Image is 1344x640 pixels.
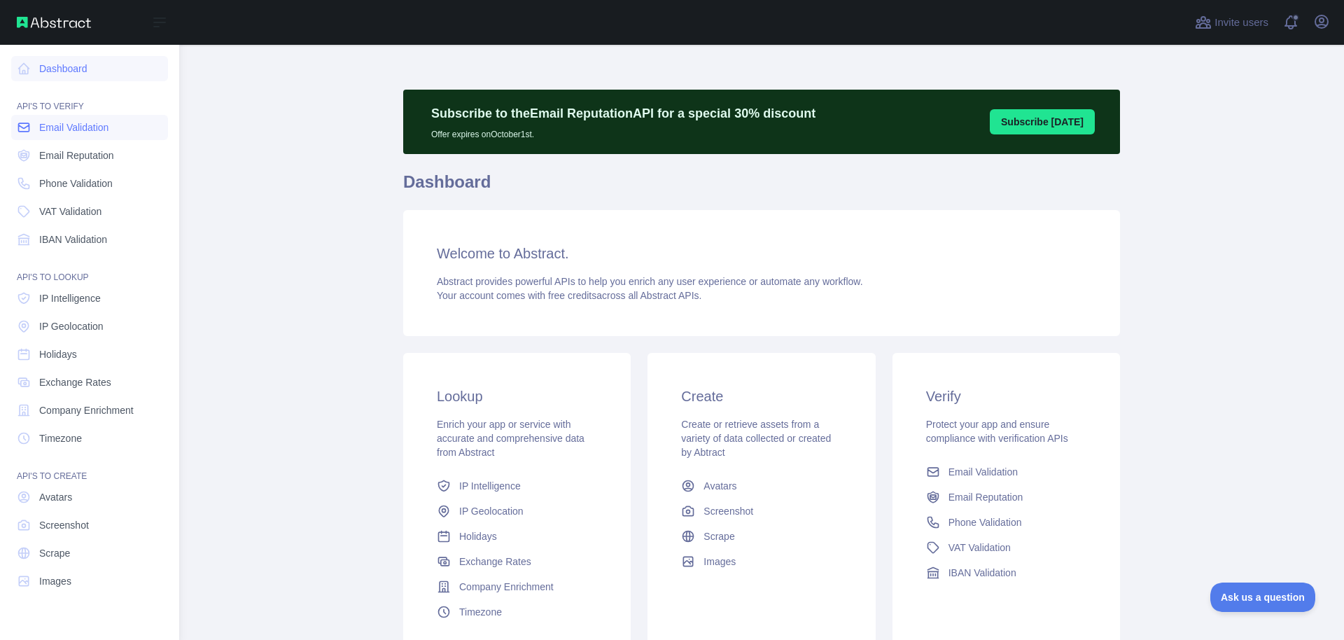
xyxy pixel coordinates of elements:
[548,290,596,301] span: free credits
[11,84,168,112] div: API'S TO VERIFY
[11,143,168,168] a: Email Reputation
[459,504,524,518] span: IP Geolocation
[459,555,531,569] span: Exchange Rates
[39,546,70,560] span: Scrape
[11,569,168,594] a: Images
[11,171,168,196] a: Phone Validation
[437,290,701,301] span: Your account comes with across all Abstract APIs.
[1210,583,1316,612] iframe: Toggle Customer Support
[703,555,736,569] span: Images
[17,17,91,28] img: Abstract API
[431,524,603,549] a: Holidays
[920,485,1092,510] a: Email Reputation
[39,319,104,333] span: IP Geolocation
[431,574,603,599] a: Company Enrichment
[920,535,1092,560] a: VAT Validation
[681,387,841,406] h3: Create
[11,255,168,283] div: API'S TO LOOKUP
[39,347,77,361] span: Holidays
[703,504,753,518] span: Screenshot
[431,473,603,499] a: IP Intelligence
[39,232,107,246] span: IBAN Validation
[920,510,1092,535] a: Phone Validation
[39,120,108,134] span: Email Validation
[39,403,134,417] span: Company Enrichment
[920,560,1092,585] a: IBAN Validation
[11,370,168,395] a: Exchange Rates
[1214,15,1268,31] span: Invite users
[948,515,1022,529] span: Phone Validation
[11,513,168,538] a: Screenshot
[11,541,168,566] a: Scrape
[948,465,1018,479] span: Email Validation
[948,490,1023,504] span: Email Reputation
[1192,11,1271,34] button: Invite users
[39,176,113,190] span: Phone Validation
[39,431,82,445] span: Timezone
[948,541,1011,555] span: VAT Validation
[948,566,1016,580] span: IBAN Validation
[926,387,1086,406] h3: Verify
[431,499,603,524] a: IP Geolocation
[437,387,597,406] h3: Lookup
[703,479,736,493] span: Avatars
[11,227,168,252] a: IBAN Validation
[11,314,168,339] a: IP Geolocation
[459,580,554,594] span: Company Enrichment
[459,479,521,493] span: IP Intelligence
[39,518,89,532] span: Screenshot
[675,549,847,574] a: Images
[11,115,168,140] a: Email Validation
[39,490,72,504] span: Avatars
[11,342,168,367] a: Holidays
[431,549,603,574] a: Exchange Rates
[39,291,101,305] span: IP Intelligence
[681,419,831,458] span: Create or retrieve assets from a variety of data collected or created by Abtract
[437,276,863,287] span: Abstract provides powerful APIs to help you enrich any user experience or automate any workflow.
[11,398,168,423] a: Company Enrichment
[926,419,1068,444] span: Protect your app and ensure compliance with verification APIs
[431,104,815,123] p: Subscribe to the Email Reputation API for a special 30 % discount
[11,454,168,482] div: API'S TO CREATE
[431,123,815,140] p: Offer expires on October 1st.
[675,499,847,524] a: Screenshot
[459,605,502,619] span: Timezone
[990,109,1095,134] button: Subscribe [DATE]
[403,171,1120,204] h1: Dashboard
[39,574,71,588] span: Images
[437,244,1086,263] h3: Welcome to Abstract.
[11,56,168,81] a: Dashboard
[39,204,101,218] span: VAT Validation
[431,599,603,625] a: Timezone
[703,529,734,543] span: Scrape
[920,459,1092,485] a: Email Validation
[459,529,497,543] span: Holidays
[675,473,847,499] a: Avatars
[11,426,168,451] a: Timezone
[11,485,168,510] a: Avatars
[11,286,168,311] a: IP Intelligence
[437,419,584,458] span: Enrich your app or service with accurate and comprehensive data from Abstract
[39,375,111,389] span: Exchange Rates
[11,199,168,224] a: VAT Validation
[39,148,114,162] span: Email Reputation
[675,524,847,549] a: Scrape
